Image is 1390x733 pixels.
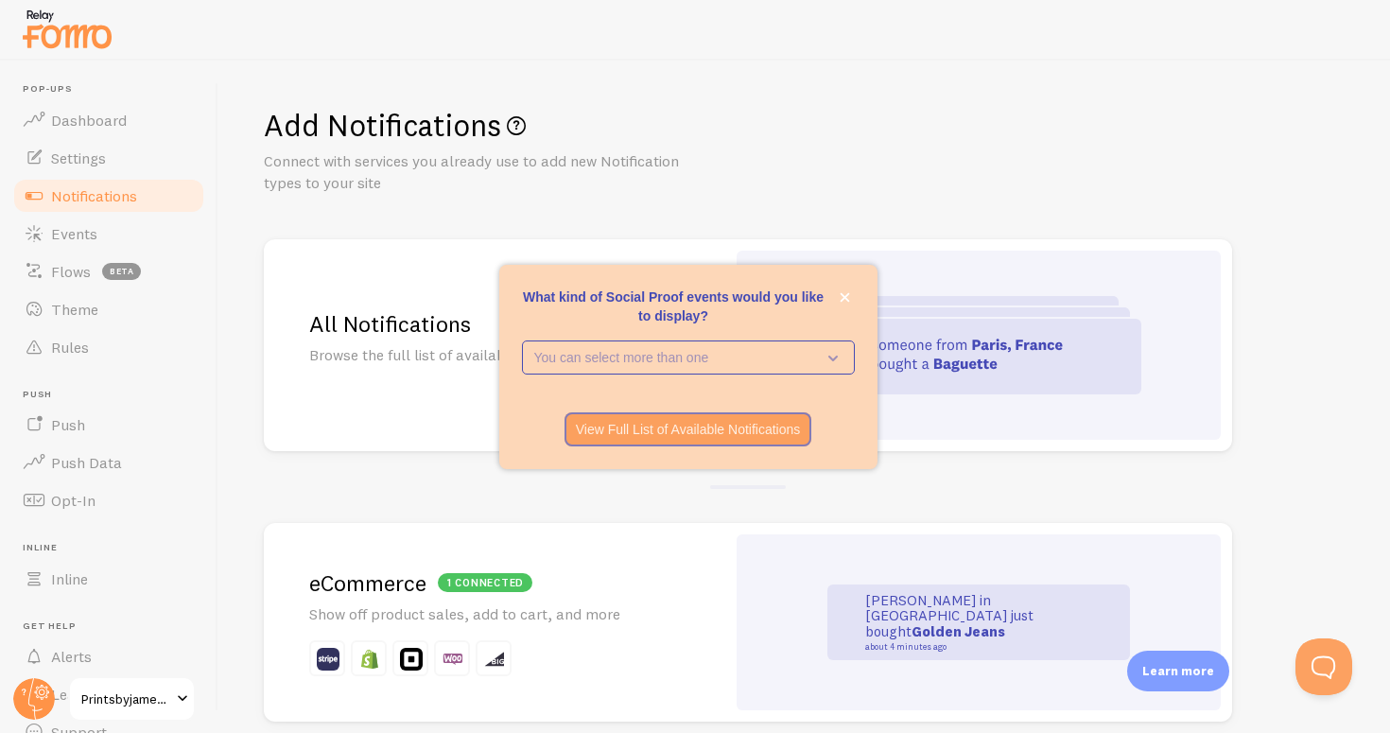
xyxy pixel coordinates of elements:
[499,265,877,469] div: What kind of Social Proof events would you like to display?
[309,309,680,339] h2: All Notifications
[309,344,680,366] p: Browse the full list of available Connections
[358,648,381,671] img: fomo_icons_shopify.svg
[51,186,137,205] span: Notifications
[309,603,680,625] p: Show off product sales, add to cart, and more
[11,139,206,177] a: Settings
[11,215,206,253] a: Events
[51,415,85,434] span: Push
[11,253,206,290] a: Flows beta
[865,642,1049,652] small: about 4 minutes ago
[11,290,206,328] a: Theme
[51,491,96,510] span: Opt-In
[51,262,91,281] span: Flows
[11,481,206,519] a: Opt-In
[264,150,718,194] p: Connect with services you already use to add new Notification types to your site
[51,224,97,243] span: Events
[23,389,206,401] span: Push
[264,106,1345,145] h1: Add Notifications
[264,239,1232,451] a: All Notifications Browse the full list of available Connections
[102,263,141,280] span: beta
[20,5,114,53] img: fomo-relay-logo-orange.svg
[534,348,816,367] p: You can select more than one
[11,637,206,675] a: Alerts
[264,523,1232,722] a: 1 connectedeCommerce Show off product sales, add to cart, and more [PERSON_NAME] in [GEOGRAPHIC_D...
[11,328,206,366] a: Rules
[81,688,171,710] span: Printsbyjamesalroca
[51,300,98,319] span: Theme
[51,148,106,167] span: Settings
[11,177,206,215] a: Notifications
[576,420,801,439] p: View Full List of Available Notifications
[11,444,206,481] a: Push Data
[565,412,812,446] button: View Full List of Available Notifications
[835,288,855,307] button: close,
[442,648,464,671] img: fomo_icons_woo_commerce.svg
[23,620,206,633] span: Get Help
[522,340,855,375] button: You can select more than one
[438,573,532,592] div: 1 connected
[11,675,206,713] a: Learn
[317,648,339,671] img: fomo_icons_stripe.svg
[1142,662,1214,680] p: Learn more
[11,406,206,444] a: Push
[483,648,506,671] img: fomo_icons_big_commerce.svg
[1127,651,1229,691] div: Learn more
[51,569,88,588] span: Inline
[51,111,127,130] span: Dashboard
[816,296,1141,394] img: all-integrations.svg
[1295,638,1352,695] iframe: Help Scout Beacon - Open
[865,593,1054,652] p: [PERSON_NAME] in [GEOGRAPHIC_DATA] just bought
[51,338,89,357] span: Rules
[11,560,206,598] a: Inline
[23,83,206,96] span: Pop-ups
[11,101,206,139] a: Dashboard
[309,568,680,598] h2: eCommerce
[51,647,92,666] span: Alerts
[912,622,1005,640] strong: Golden Jeans
[522,288,855,325] p: What kind of Social Proof events would you like to display?
[68,676,196,722] a: Printsbyjamesalroca
[23,542,206,554] span: Inline
[400,648,423,671] img: fomo_icons_square.svg
[51,453,122,472] span: Push Data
